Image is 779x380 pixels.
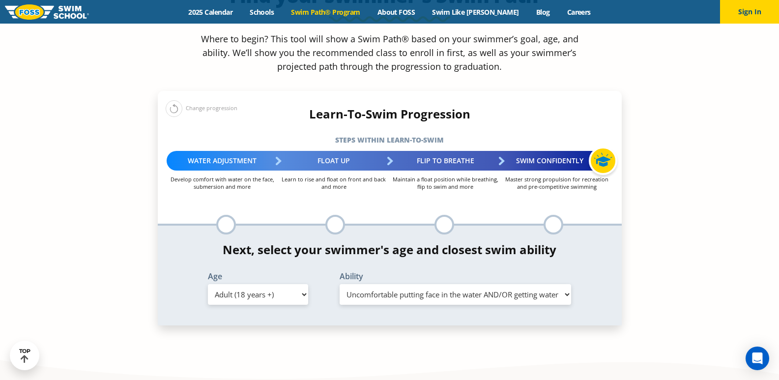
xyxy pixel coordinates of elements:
h5: Steps within Learn-to-Swim [158,133,622,147]
a: Swim Like [PERSON_NAME] [424,7,528,17]
div: Change progression [166,100,237,117]
a: Blog [527,7,558,17]
p: Where to begin? This tool will show a Swim Path® based on your swimmer’s goal, age, and ability. ... [197,32,582,73]
div: Swim Confidently [501,151,613,171]
a: Careers [558,7,599,17]
div: Open Intercom Messenger [746,347,769,370]
a: 2025 Calendar [180,7,241,17]
div: Water Adjustment [167,151,278,171]
label: Ability [340,272,572,280]
h4: Next, select your swimmer's age and closest swim ability [158,243,622,257]
p: Learn to rise and float on front and back and more [278,175,390,190]
div: TOP [19,348,30,363]
a: Schools [241,7,283,17]
a: Swim Path® Program [283,7,369,17]
p: Master strong propulsion for recreation and pre-competitive swimming [501,175,613,190]
img: FOSS Swim School Logo [5,4,89,20]
p: Maintain a float position while breathing, flip to swim and more [390,175,501,190]
p: Develop comfort with water on the face, submersion and more [167,175,278,190]
a: About FOSS [369,7,424,17]
label: Age [208,272,308,280]
div: Float Up [278,151,390,171]
div: Flip to Breathe [390,151,501,171]
h4: Learn-To-Swim Progression [158,107,622,121]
